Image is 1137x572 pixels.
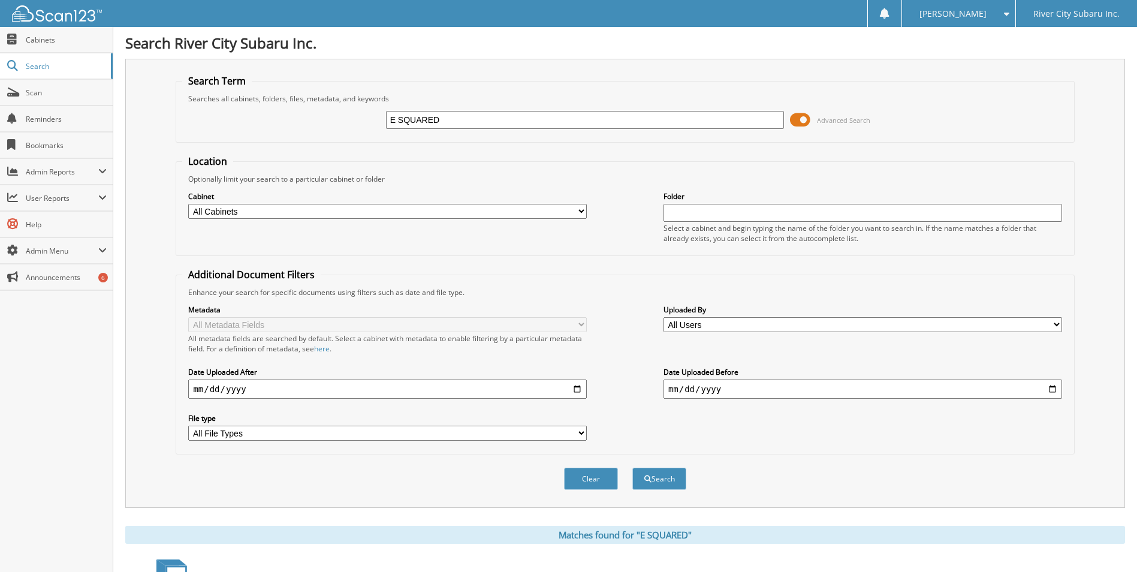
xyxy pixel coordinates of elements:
[919,10,987,17] span: [PERSON_NAME]
[26,61,105,71] span: Search
[182,155,233,168] legend: Location
[26,193,98,203] span: User Reports
[663,367,1062,377] label: Date Uploaded Before
[1033,10,1120,17] span: River City Subaru Inc.
[663,380,1062,399] input: end
[125,33,1125,53] h1: Search River City Subaru Inc.
[182,74,252,88] legend: Search Term
[26,140,107,150] span: Bookmarks
[26,167,98,177] span: Admin Reports
[188,380,587,399] input: start
[663,191,1062,201] label: Folder
[632,468,686,490] button: Search
[26,246,98,256] span: Admin Menu
[26,35,107,45] span: Cabinets
[26,272,107,282] span: Announcements
[182,94,1067,104] div: Searches all cabinets, folders, files, metadata, and keywords
[125,526,1125,544] div: Matches found for "E SQUARED"
[663,305,1062,315] label: Uploaded By
[188,191,587,201] label: Cabinet
[188,367,587,377] label: Date Uploaded After
[182,287,1067,297] div: Enhance your search for specific documents using filters such as date and file type.
[188,413,587,423] label: File type
[26,219,107,230] span: Help
[26,88,107,98] span: Scan
[188,333,587,354] div: All metadata fields are searched by default. Select a cabinet with metadata to enable filtering b...
[182,268,321,281] legend: Additional Document Filters
[817,116,870,125] span: Advanced Search
[182,174,1067,184] div: Optionally limit your search to a particular cabinet or folder
[98,273,108,282] div: 6
[314,344,330,354] a: here
[188,305,587,315] label: Metadata
[26,114,107,124] span: Reminders
[12,5,102,22] img: scan123-logo-white.svg
[663,223,1062,243] div: Select a cabinet and begin typing the name of the folder you want to search in. If the name match...
[564,468,618,490] button: Clear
